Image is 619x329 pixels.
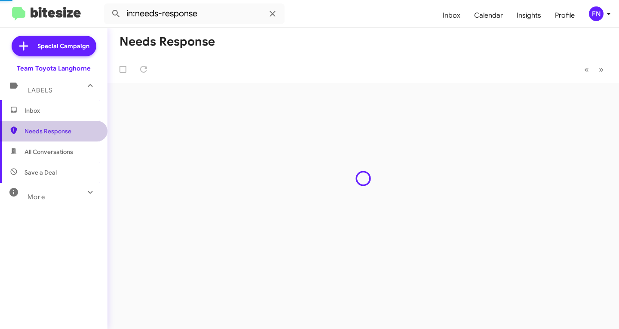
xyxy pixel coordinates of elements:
button: FN [582,6,610,21]
nav: Page navigation example [579,61,609,78]
span: Labels [28,86,52,94]
a: Profile [548,3,582,28]
div: Team Toyota Langhorne [17,64,91,73]
h1: Needs Response [120,35,215,49]
button: Next [594,61,609,78]
span: « [584,64,589,75]
span: Inbox [25,106,98,115]
span: All Conversations [25,148,73,156]
a: Inbox [436,3,467,28]
a: Insights [510,3,548,28]
span: More [28,193,45,201]
span: Needs Response [25,127,98,135]
input: Search [104,3,285,24]
span: » [599,64,604,75]
a: Special Campaign [12,36,96,56]
span: Special Campaign [37,42,89,50]
a: Calendar [467,3,510,28]
div: FN [589,6,604,21]
span: Save a Deal [25,168,57,177]
button: Previous [579,61,594,78]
